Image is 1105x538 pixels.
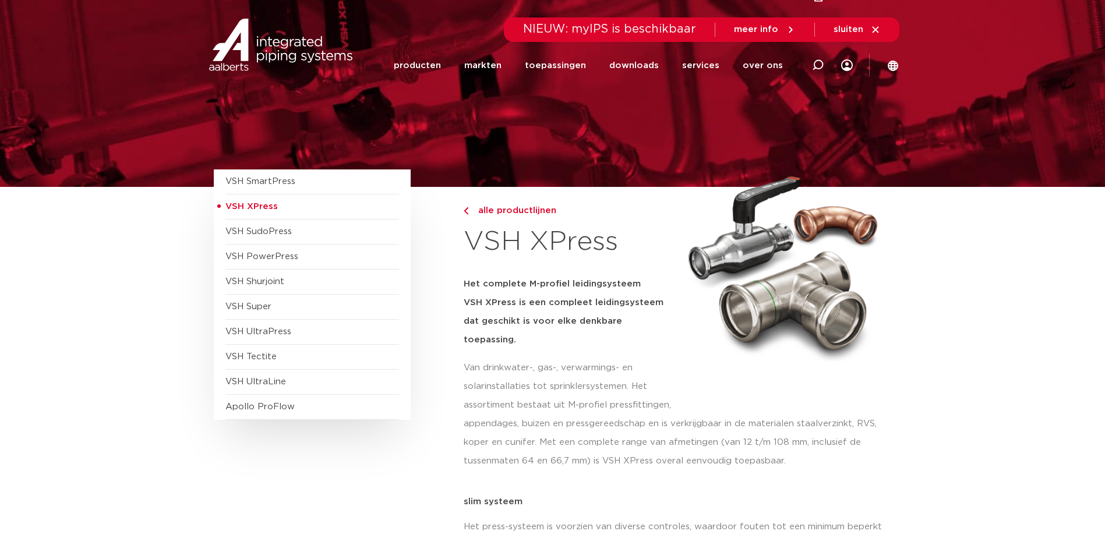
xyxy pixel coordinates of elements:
p: Van drinkwater-, gas-, verwarmings- en solarinstallaties tot sprinklersystemen. Het assortiment b... [464,359,675,415]
a: toepassingen [525,42,586,89]
a: Apollo ProFlow [225,402,295,411]
a: VSH UltraLine [225,377,286,386]
span: sluiten [834,25,863,34]
span: meer info [734,25,778,34]
h1: VSH XPress [464,224,675,261]
span: NIEUW: myIPS is beschikbaar [523,23,696,35]
img: chevron-right.svg [464,207,468,215]
a: services [682,42,719,89]
a: over ons [743,42,783,89]
a: VSH Super [225,302,271,311]
a: VSH Tectite [225,352,277,361]
a: sluiten [834,24,881,35]
a: VSH PowerPress [225,252,298,261]
a: producten [394,42,441,89]
div: my IPS [841,42,853,89]
span: VSH XPress [225,202,278,211]
span: alle productlijnen [471,206,556,215]
a: alle productlijnen [464,204,675,218]
a: VSH SmartPress [225,177,295,186]
a: VSH SudoPress [225,227,292,236]
a: meer info [734,24,796,35]
p: appendages, buizen en pressgereedschap en is verkrijgbaar in de materialen staalverzinkt, RVS, ko... [464,415,892,470]
a: VSH UltraPress [225,327,291,336]
a: VSH Shurjoint [225,277,284,286]
h5: Het complete M-profiel leidingsysteem VSH XPress is een compleet leidingsysteem dat geschikt is v... [464,275,675,349]
nav: Menu [394,42,783,89]
p: slim systeem [464,497,892,506]
a: markten [464,42,502,89]
a: downloads [609,42,659,89]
